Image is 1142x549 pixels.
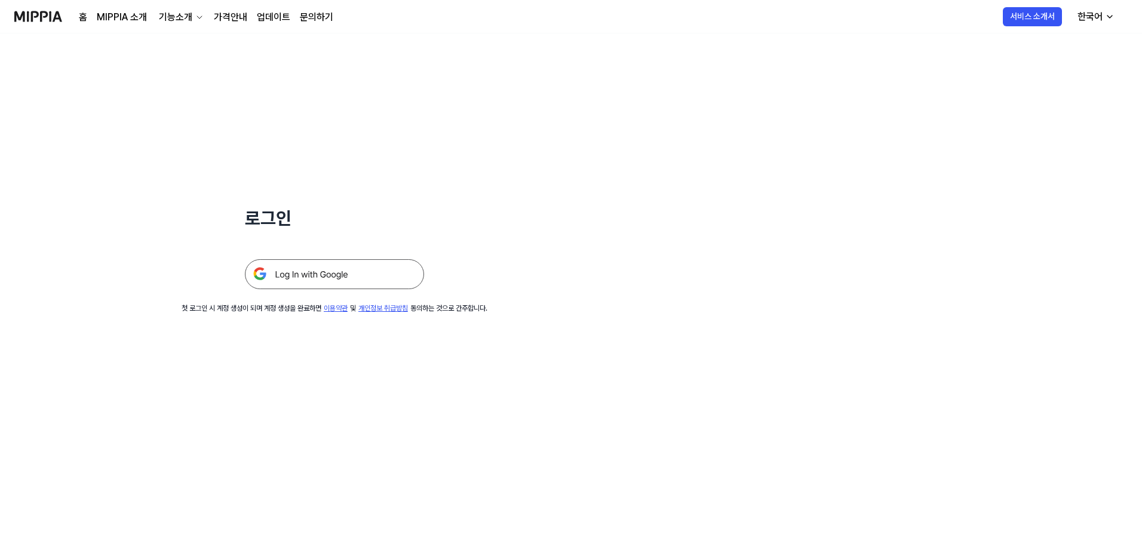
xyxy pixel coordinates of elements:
button: 기능소개 [156,10,204,24]
img: 구글 로그인 버튼 [245,259,424,289]
button: 서비스 소개서 [1003,7,1062,26]
a: 홈 [79,10,87,24]
a: 문의하기 [300,10,333,24]
a: 개인정보 취급방침 [358,304,408,312]
button: 한국어 [1068,5,1122,29]
a: 이용약관 [324,304,348,312]
a: 가격안내 [214,10,247,24]
a: 업데이트 [257,10,290,24]
h1: 로그인 [245,206,424,231]
div: 기능소개 [156,10,195,24]
div: 한국어 [1075,10,1105,24]
div: 첫 로그인 시 계정 생성이 되며 계정 생성을 완료하면 및 동의하는 것으로 간주합니다. [182,303,487,314]
a: MIPPIA 소개 [97,10,147,24]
